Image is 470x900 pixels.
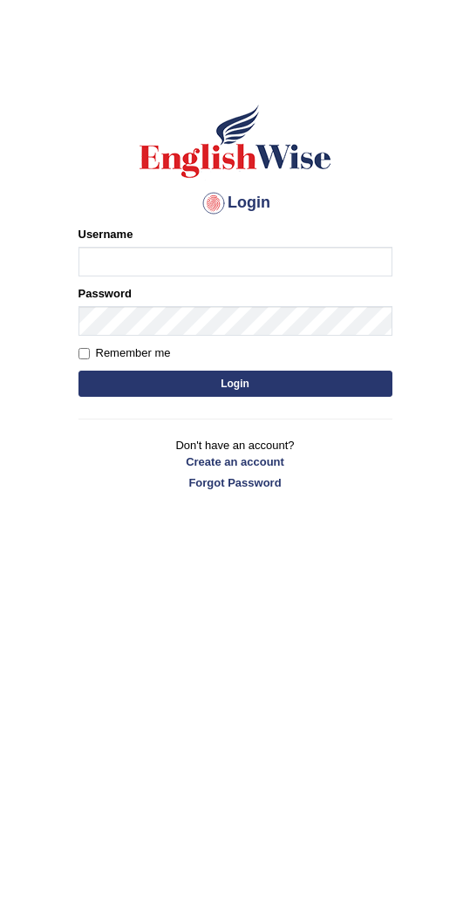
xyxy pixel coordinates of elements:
[78,189,392,217] h4: Login
[136,102,335,181] img: Logo of English Wise sign in for intelligent practice with AI
[78,285,132,302] label: Password
[78,474,392,491] a: Forgot Password
[78,348,90,359] input: Remember me
[78,226,133,242] label: Username
[78,371,392,397] button: Login
[78,344,171,362] label: Remember me
[78,437,392,491] p: Don't have an account?
[78,453,392,470] a: Create an account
